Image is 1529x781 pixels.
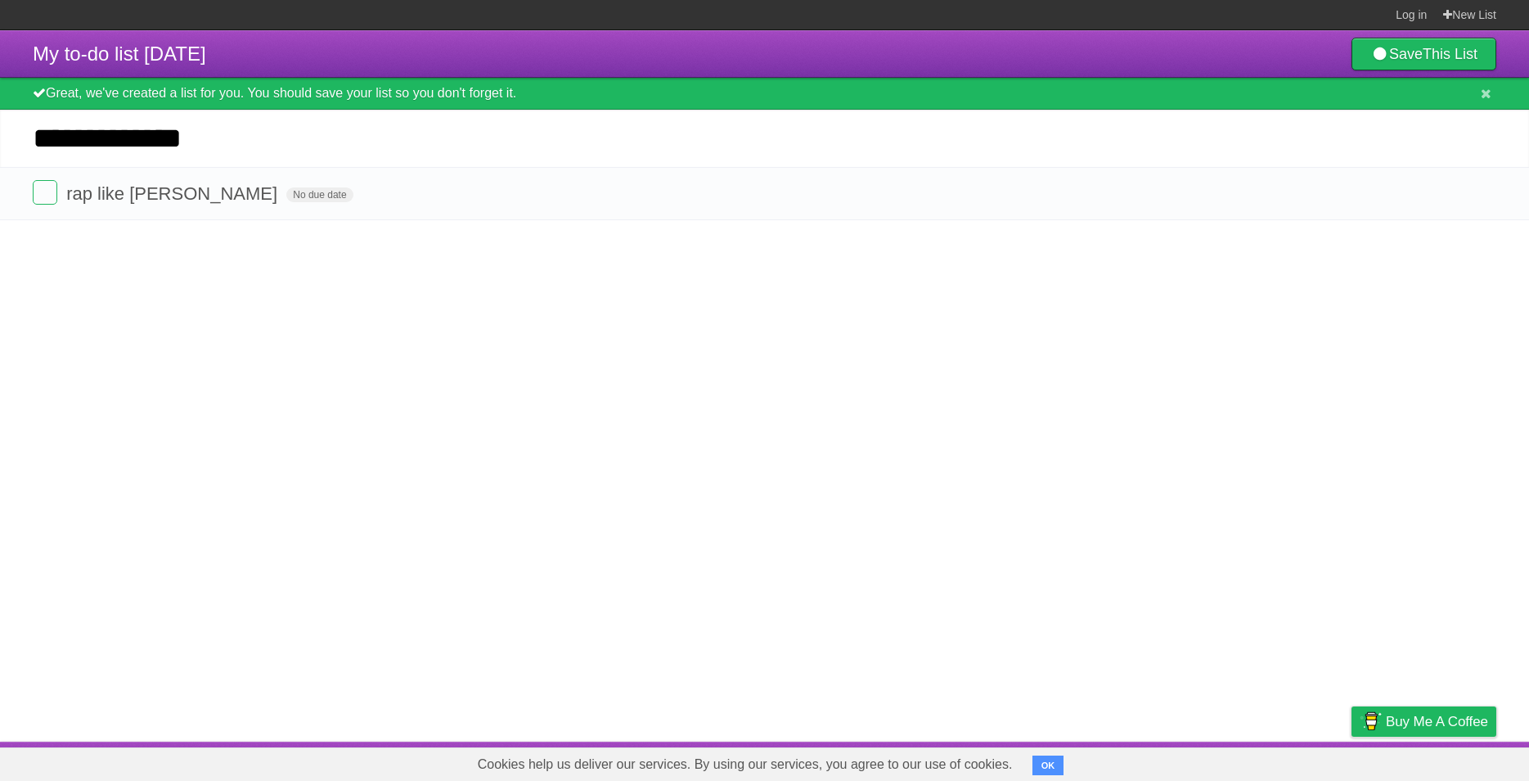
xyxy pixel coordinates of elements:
b: This List [1423,46,1477,62]
a: SaveThis List [1351,38,1496,70]
a: Suggest a feature [1393,746,1496,777]
span: rap like [PERSON_NAME] [66,183,281,204]
a: Developers [1188,746,1254,777]
a: Terms [1275,746,1311,777]
img: Buy me a coffee [1360,707,1382,735]
a: Buy me a coffee [1351,707,1496,737]
span: No due date [286,187,353,202]
button: OK [1032,756,1064,775]
span: Buy me a coffee [1386,707,1488,736]
a: Privacy [1330,746,1373,777]
label: Done [33,180,57,205]
a: About [1134,746,1168,777]
span: My to-do list [DATE] [33,43,206,65]
span: Cookies help us deliver our services. By using our services, you agree to our use of cookies. [461,748,1029,781]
